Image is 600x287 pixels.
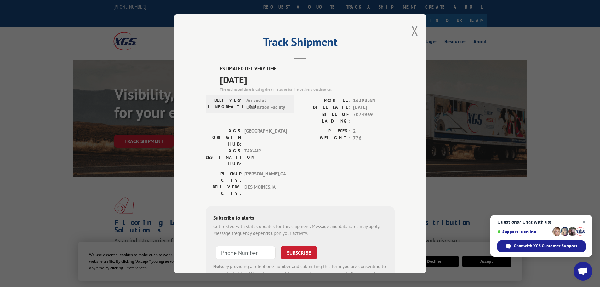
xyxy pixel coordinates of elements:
label: PROBILL: [300,97,350,104]
span: 776 [353,135,395,142]
label: PICKUP CITY: [206,170,241,183]
label: DELIVERY INFORMATION: [208,97,243,111]
label: ESTIMATED DELIVERY TIME: [220,65,395,72]
div: Subscribe to alerts [213,214,387,223]
span: [DATE] [220,72,395,86]
span: 16398389 [353,97,395,104]
label: XGS ORIGIN HUB: [206,127,241,147]
span: Close chat [580,218,588,226]
span: Chat with XGS Customer Support [514,243,577,249]
label: XGS DESTINATION HUB: [206,147,241,167]
span: [DATE] [353,104,395,111]
div: The estimated time is using the time zone for the delivery destination. [220,86,395,92]
button: SUBSCRIBE [281,246,317,259]
span: Arrived at Destination Facility [246,97,289,111]
div: Open chat [574,262,592,281]
strong: Note: [213,263,224,269]
span: Support is online [497,229,550,234]
label: BILL OF LADING: [300,111,350,124]
span: 2 [353,127,395,135]
span: Questions? Chat with us! [497,220,586,225]
div: Chat with XGS Customer Support [497,240,586,252]
span: 7074969 [353,111,395,124]
label: WEIGHT: [300,135,350,142]
span: TAX-AIR [244,147,287,167]
span: DES MOINES , IA [244,183,287,197]
label: BILL DATE: [300,104,350,111]
input: Phone Number [216,246,276,259]
span: [GEOGRAPHIC_DATA] [244,127,287,147]
div: Get texted with status updates for this shipment. Message and data rates may apply. Message frequ... [213,223,387,237]
div: by providing a telephone number and submitting this form you are consenting to be contacted by SM... [213,263,387,284]
label: PIECES: [300,127,350,135]
h2: Track Shipment [206,37,395,49]
label: DELIVERY CITY: [206,183,241,197]
button: Close modal [411,22,418,39]
span: [PERSON_NAME] , GA [244,170,287,183]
